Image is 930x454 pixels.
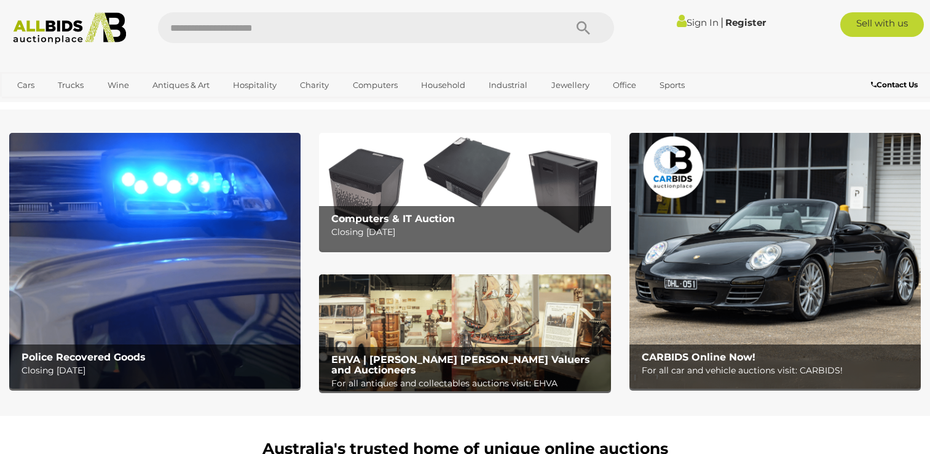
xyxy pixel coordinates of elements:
[652,75,693,95] a: Sports
[319,274,610,391] img: EHVA | Evans Hastings Valuers and Auctioneers
[481,75,535,95] a: Industrial
[331,354,590,376] b: EHVA | [PERSON_NAME] [PERSON_NAME] Valuers and Auctioneers
[629,133,921,389] img: CARBIDS Online Now!
[871,78,921,92] a: Contact Us
[871,80,918,89] b: Contact Us
[642,351,755,363] b: CARBIDS Online Now!
[331,225,604,240] p: Closing [DATE]
[629,133,921,389] a: CARBIDS Online Now! CARBIDS Online Now! For all car and vehicle auctions visit: CARBIDS!
[9,75,42,95] a: Cars
[840,12,924,37] a: Sell with us
[331,376,604,391] p: For all antiques and collectables auctions visit: EHVA
[225,75,285,95] a: Hospitality
[413,75,473,95] a: Household
[331,213,455,225] b: Computers & IT Auction
[319,274,610,391] a: EHVA | Evans Hastings Valuers and Auctioneers EHVA | [PERSON_NAME] [PERSON_NAME] Valuers and Auct...
[7,12,132,44] img: Allbids.com.au
[725,17,766,28] a: Register
[9,133,301,389] img: Police Recovered Goods
[50,75,92,95] a: Trucks
[319,133,610,250] a: Computers & IT Auction Computers & IT Auction Closing [DATE]
[292,75,337,95] a: Charity
[9,95,112,116] a: [GEOGRAPHIC_DATA]
[677,17,719,28] a: Sign In
[345,75,406,95] a: Computers
[642,363,915,378] p: For all car and vehicle auctions visit: CARBIDS!
[553,12,614,43] button: Search
[319,133,610,250] img: Computers & IT Auction
[543,75,597,95] a: Jewellery
[100,75,137,95] a: Wine
[605,75,644,95] a: Office
[144,75,218,95] a: Antiques & Art
[22,363,294,378] p: Closing [DATE]
[22,351,146,363] b: Police Recovered Goods
[9,133,301,389] a: Police Recovered Goods Police Recovered Goods Closing [DATE]
[720,15,723,29] span: |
